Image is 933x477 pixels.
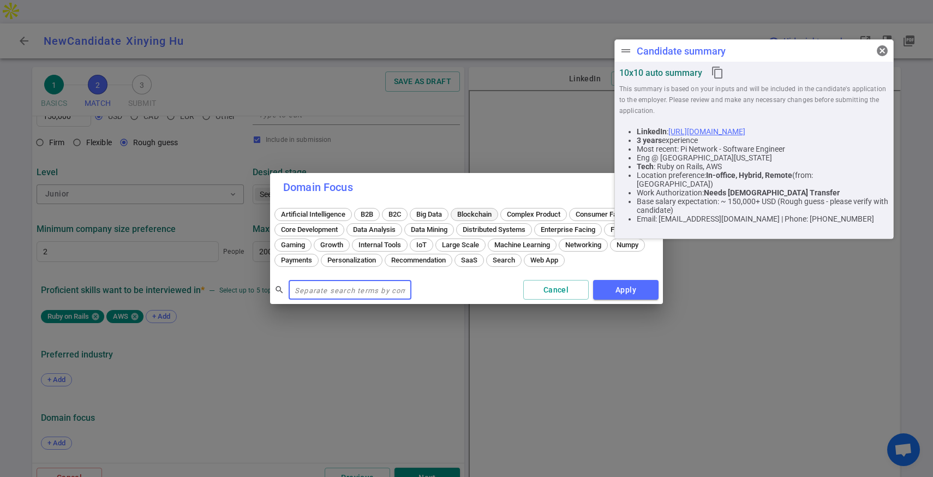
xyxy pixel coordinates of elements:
[385,210,405,218] span: B2C
[438,241,483,249] span: Large Scale
[491,241,554,249] span: Machine Learning
[277,225,342,234] span: Core Development
[453,210,495,218] span: Blockchain
[561,241,605,249] span: Networking
[289,281,411,299] input: Separate search terms by comma or space
[355,241,405,249] span: Internal Tools
[274,285,284,295] span: search
[537,225,599,234] span: Enterprise Facing
[349,225,399,234] span: Data Analysis
[489,256,519,264] span: Search
[270,173,663,201] h2: Domain Focus
[316,241,347,249] span: Growth
[412,210,446,218] span: Big Data
[593,280,659,300] button: Apply
[407,225,451,234] span: Data Mining
[357,210,377,218] span: B2B
[613,241,642,249] span: Numpy
[572,210,634,218] span: Consumer Facing
[619,44,632,57] span: drag_handle
[277,210,349,218] span: Artificial Intelligence
[459,225,529,234] span: Distributed Systems
[527,256,562,264] span: Web App
[277,256,316,264] span: Payments
[637,45,726,57] div: Candidate summary
[503,210,564,218] span: Complex Product
[324,256,380,264] span: Personalization
[607,225,639,234] span: Finance
[876,44,889,57] span: cancel
[277,241,309,249] span: Gaming
[387,256,450,264] span: Recommendation
[457,256,481,264] span: SaaS
[523,280,589,300] button: Cancel
[412,241,430,249] span: IoT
